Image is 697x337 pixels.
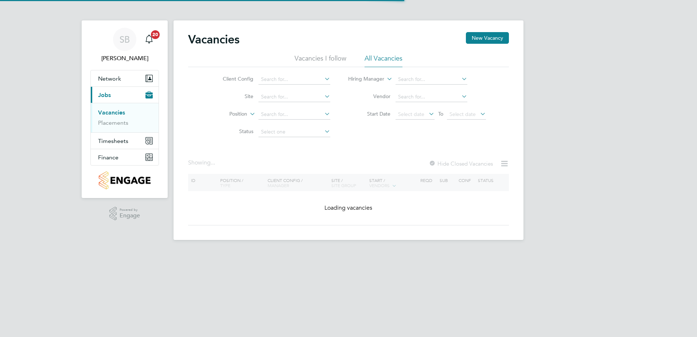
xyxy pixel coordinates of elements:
[91,87,159,103] button: Jobs
[295,54,346,67] li: Vacancies I follow
[365,54,402,67] li: All Vacancies
[449,111,476,117] span: Select date
[466,32,509,44] button: New Vacancy
[82,20,168,198] nav: Main navigation
[91,70,159,86] button: Network
[211,128,253,135] label: Status
[120,35,130,44] span: SB
[98,119,128,126] a: Placements
[98,154,118,161] span: Finance
[258,127,330,137] input: Select one
[188,32,240,47] h2: Vacancies
[396,92,467,102] input: Search for...
[396,74,467,85] input: Search for...
[98,109,125,116] a: Vacancies
[90,54,159,63] span: Samantha Bolshaw
[348,93,390,100] label: Vendor
[151,30,160,39] span: 20
[205,111,247,118] label: Position
[91,149,159,165] button: Finance
[258,109,330,120] input: Search for...
[120,207,140,213] span: Powered by
[188,159,217,167] div: Showing
[436,109,445,119] span: To
[98,75,121,82] span: Network
[98,92,111,98] span: Jobs
[258,74,330,85] input: Search for...
[120,213,140,219] span: Engage
[91,103,159,132] div: Jobs
[90,28,159,63] a: SB[PERSON_NAME]
[109,207,140,221] a: Powered byEngage
[98,137,128,144] span: Timesheets
[91,133,159,149] button: Timesheets
[211,159,215,166] span: ...
[398,111,424,117] span: Select date
[211,93,253,100] label: Site
[429,160,493,167] label: Hide Closed Vacancies
[90,171,159,189] a: Go to home page
[211,75,253,82] label: Client Config
[258,92,330,102] input: Search for...
[348,111,390,117] label: Start Date
[99,171,150,189] img: countryside-properties-logo-retina.png
[342,75,384,83] label: Hiring Manager
[142,28,156,51] a: 20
